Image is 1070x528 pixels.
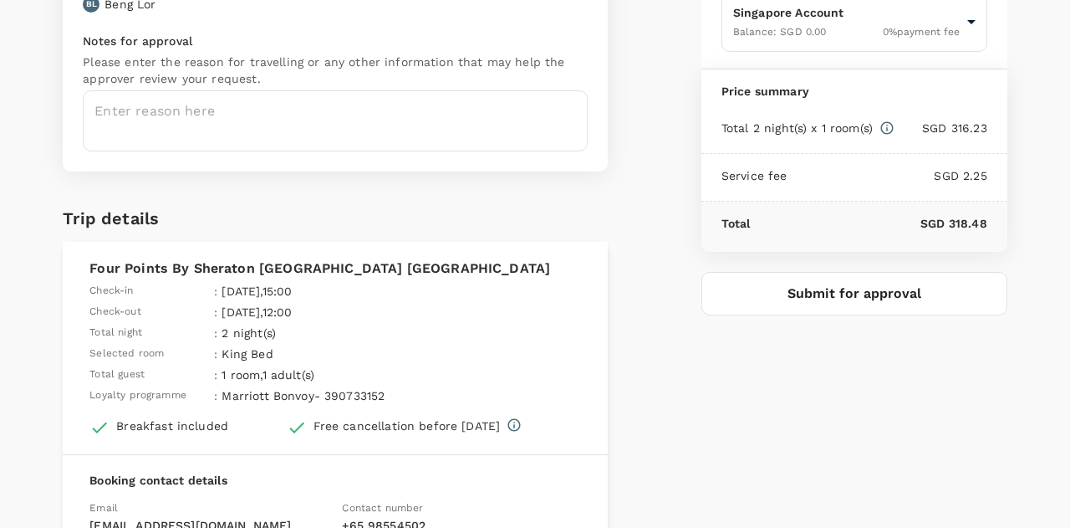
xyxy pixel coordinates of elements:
[342,502,423,514] span: Contact number
[89,325,142,341] span: Total night
[89,346,164,362] span: Selected room
[83,33,588,49] p: Notes for approval
[222,283,430,300] p: [DATE] , 15:00
[222,304,430,320] p: [DATE] , 12:00
[89,283,133,300] span: Check-in
[89,472,581,489] p: Booking contact details
[89,502,118,514] span: Email
[721,215,751,232] p: Total
[214,346,217,362] span: :
[83,54,588,87] p: Please enter the reason for travelling or any other information that may help the approver review...
[313,418,501,434] div: Free cancellation before [DATE]
[89,367,145,383] span: Total guest
[733,4,960,21] p: Singapore Account
[214,387,217,404] span: :
[721,167,787,184] p: Service fee
[89,387,186,404] span: Loyalty programme
[214,367,217,383] span: :
[89,259,581,279] p: Four Points By Sheraton [GEOGRAPHIC_DATA] [GEOGRAPHIC_DATA]
[787,167,987,184] p: SGD 2.25
[116,418,228,434] div: Breakfast included
[721,83,987,100] p: Price summary
[63,205,159,232] h6: Trip details
[222,387,430,404] p: Marriott Bonvoy - 390733152
[214,325,217,341] span: :
[222,367,430,383] p: 1 room , 1 adult(s)
[89,279,434,404] table: simple table
[214,304,217,320] span: :
[733,26,827,38] span: Balance : SGD 0.00
[701,272,1007,315] button: Submit for approval
[883,26,960,38] span: 0 % payment fee
[751,215,987,232] p: SGD 318.48
[721,120,873,136] p: Total 2 night(s) x 1 room(s)
[222,325,430,341] p: 2 night(s)
[222,346,430,362] p: King Bed
[894,120,987,136] p: SGD 316.23
[89,304,140,320] span: Check-out
[507,418,522,433] svg: Full refund before 2025-10-02 00:00 Cancellation penalty of SGD 161.19 after 2025-10-02 00:00 but...
[214,283,217,300] span: :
